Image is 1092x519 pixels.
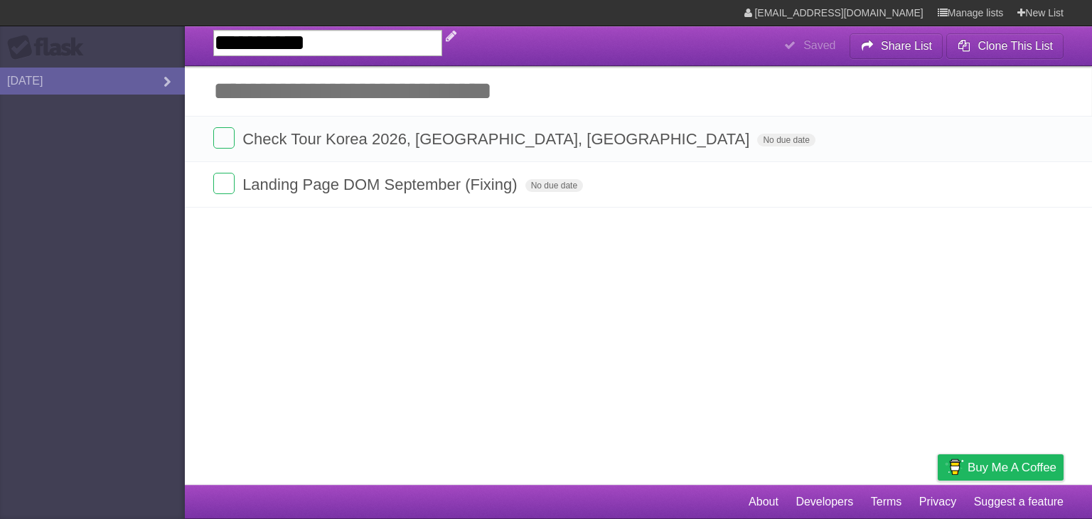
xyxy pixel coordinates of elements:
a: Buy me a coffee [938,454,1064,481]
span: Landing Page DOM September (Fixing) [242,176,520,193]
span: No due date [525,179,583,192]
label: Done [213,173,235,194]
span: Buy me a coffee [968,455,1056,480]
span: Check Tour Korea 2026, [GEOGRAPHIC_DATA], [GEOGRAPHIC_DATA] [242,130,753,148]
button: Clone This List [946,33,1064,59]
b: Share List [881,40,932,52]
a: About [749,488,778,515]
div: Flask [7,35,92,60]
button: Share List [850,33,943,59]
a: Developers [796,488,853,515]
label: Done [213,127,235,149]
b: Saved [803,39,835,51]
span: No due date [757,134,815,146]
img: Buy me a coffee [945,455,964,479]
a: Terms [871,488,902,515]
a: Suggest a feature [974,488,1064,515]
b: Clone This List [978,40,1053,52]
a: Privacy [919,488,956,515]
